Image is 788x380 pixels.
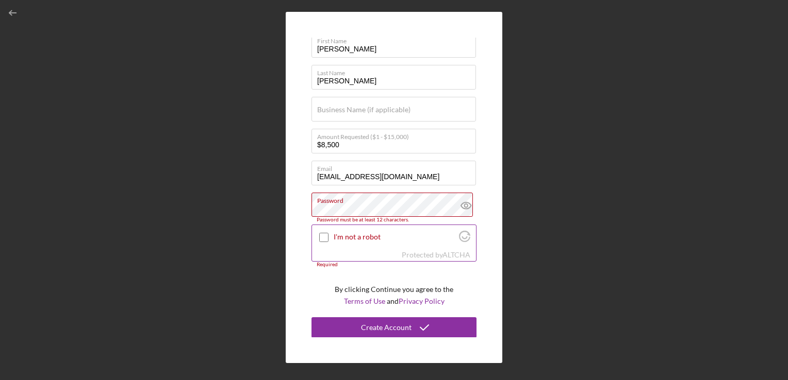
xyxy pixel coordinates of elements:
div: Required [311,262,477,268]
p: By clicking Continue you agree to the and [335,284,453,307]
label: Business Name (if applicable) [317,106,411,114]
label: Amount Requested ($1 - $15,000) [317,129,476,141]
div: Protected by [402,251,470,259]
label: Last Name [317,65,476,77]
a: Visit Altcha.org [459,235,470,244]
label: First Name [317,33,476,45]
div: Create Account [361,317,412,338]
label: Email [317,161,476,172]
div: Password must be at least 12 characters. [311,217,477,223]
label: Password [317,193,476,204]
button: Create Account [311,317,477,338]
a: Visit Altcha.org [442,250,470,259]
label: I'm not a robot [334,233,456,241]
a: Terms of Use [344,297,385,305]
a: Privacy Policy [399,297,445,305]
